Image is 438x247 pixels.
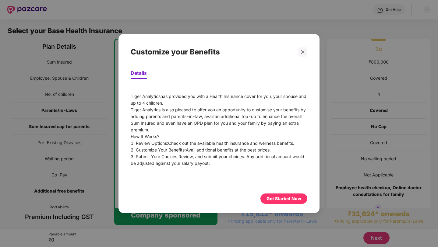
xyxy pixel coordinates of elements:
[131,94,161,99] span: Tiger Analytics
[131,140,307,147] div: Check out the available health insurance and wellness benefits.
[131,133,307,140] div: How It Works?
[131,153,307,167] div: Review, and submit your choices. Any additional amount would be adjusted against your salary payout.
[131,70,147,79] li: Details
[131,141,168,146] span: 1. Review Options:
[131,147,307,153] div: Avail additional benefits at the best prices.
[267,195,301,202] div: Get Started Now
[131,40,293,64] div: Customize your Benefits
[131,154,178,159] span: 3. Submit Your Choices:
[301,50,305,54] span: close
[131,93,307,106] div: has provided you with a Health Insurance cover for you, your spouse and up to 4 children.
[131,106,307,133] div: Tiger Analytics is also pleased to offer you an opportunity to customise your benefits by adding ...
[131,147,186,152] span: 2. Customize Your Benefits:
